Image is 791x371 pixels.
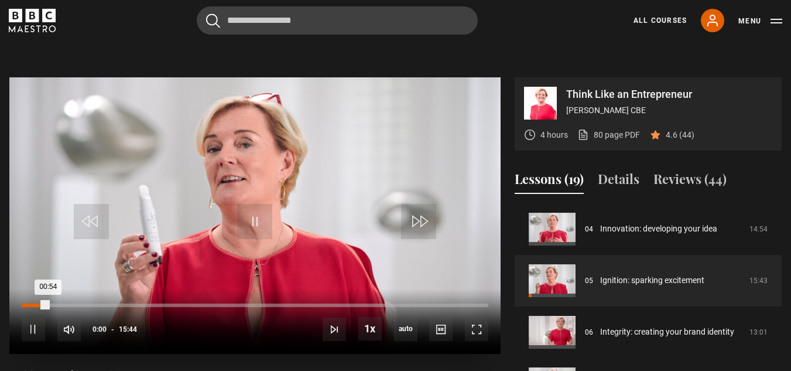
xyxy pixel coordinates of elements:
[566,104,772,117] p: [PERSON_NAME] CBE
[600,223,717,235] a: Innovation: developing your idea
[738,15,782,27] button: Toggle navigation
[358,317,382,341] button: Playback Rate
[93,319,107,340] span: 0:00
[394,318,417,341] span: auto
[22,318,45,341] button: Pause
[598,169,639,194] button: Details
[22,304,488,307] div: Progress Bar
[119,319,137,340] span: 15:44
[540,129,568,141] p: 4 hours
[515,169,584,194] button: Lessons (19)
[206,13,220,28] button: Submit the search query
[666,129,694,141] p: 4.6 (44)
[577,129,640,141] a: 80 page PDF
[9,9,56,32] svg: BBC Maestro
[566,89,772,100] p: Think Like an Entrepreneur
[600,326,734,338] a: Integrity: creating your brand identity
[634,15,687,26] a: All Courses
[394,318,417,341] div: Current quality: 720p
[465,318,488,341] button: Fullscreen
[197,6,478,35] input: Search
[57,318,81,341] button: Mute
[653,169,727,194] button: Reviews (44)
[111,325,114,333] span: -
[9,77,501,354] video-js: Video Player
[600,274,704,287] a: Ignition: sparking excitement
[429,318,453,341] button: Captions
[323,318,346,341] button: Next Lesson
